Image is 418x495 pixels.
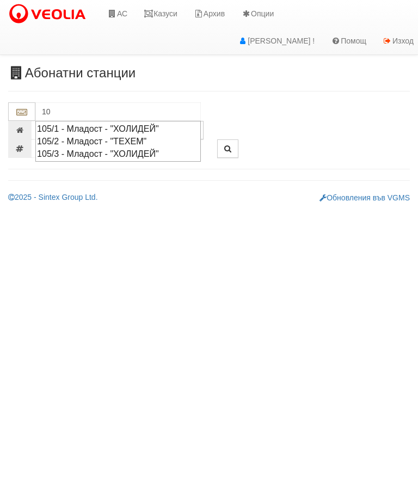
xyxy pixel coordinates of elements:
[8,66,410,80] h3: Абонатни станции
[35,102,201,121] input: Абонатна станция
[31,139,183,158] input: Сериен номер
[319,193,410,202] a: Обновления във VGMS
[8,3,91,26] img: VeoliaLogo.png
[31,121,166,139] input: Партида №
[230,27,323,54] a: [PERSON_NAME] !
[8,193,98,201] a: 2025 - Sintex Group Ltd.
[37,148,199,160] div: 105/3 - Младост - "ХОЛИДЕЙ"
[323,27,374,54] a: Помощ
[37,135,199,148] div: 105/2 - Младост - "ТЕХЕМ"
[37,123,199,135] div: 105/1 - Младост - "ХОЛИДЕЙ"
